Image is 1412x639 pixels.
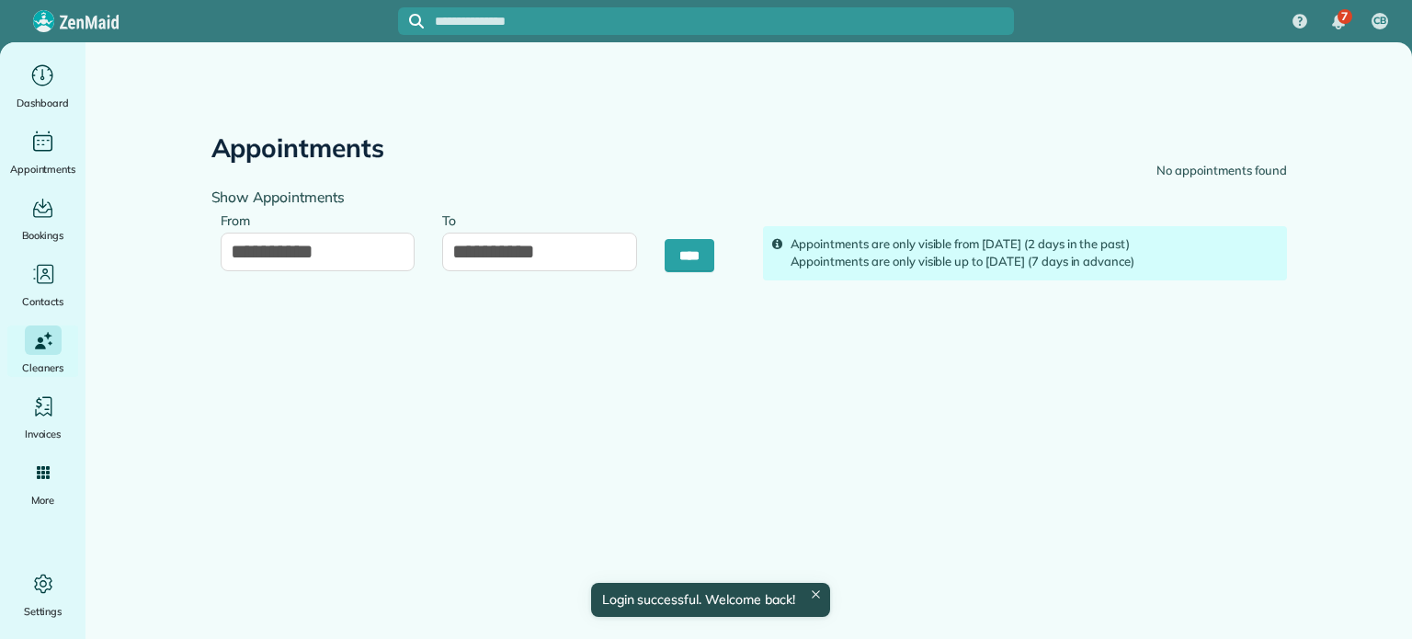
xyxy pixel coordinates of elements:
a: Invoices [7,392,78,443]
svg: Focus search [409,14,424,29]
span: Appointments [10,160,76,178]
span: Bookings [22,226,64,245]
div: Appointments are only visible up to [DATE] (7 days in advance) [791,253,1278,271]
a: Dashboard [7,61,78,112]
a: Bookings [7,193,78,245]
span: Cleaners [22,359,63,377]
div: No appointments found [1156,162,1286,180]
label: From [221,202,260,236]
span: CB [1373,14,1386,29]
a: Appointments [7,127,78,178]
span: Dashboard [17,94,69,112]
a: Contacts [7,259,78,311]
a: Cleaners [7,325,78,377]
div: Appointments are only visible from [DATE] (2 days in the past) [791,235,1278,254]
span: Settings [24,602,63,621]
div: 7 unread notifications [1319,2,1358,42]
h4: Show Appointments [211,189,735,205]
label: To [442,202,465,236]
span: 7 [1341,9,1348,24]
a: Settings [7,569,78,621]
span: Invoices [25,425,62,443]
h2: Appointments [211,134,385,163]
div: Login successful. Welcome back! [590,583,829,617]
span: More [31,491,54,509]
span: Contacts [22,292,63,311]
button: Focus search [398,14,424,29]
